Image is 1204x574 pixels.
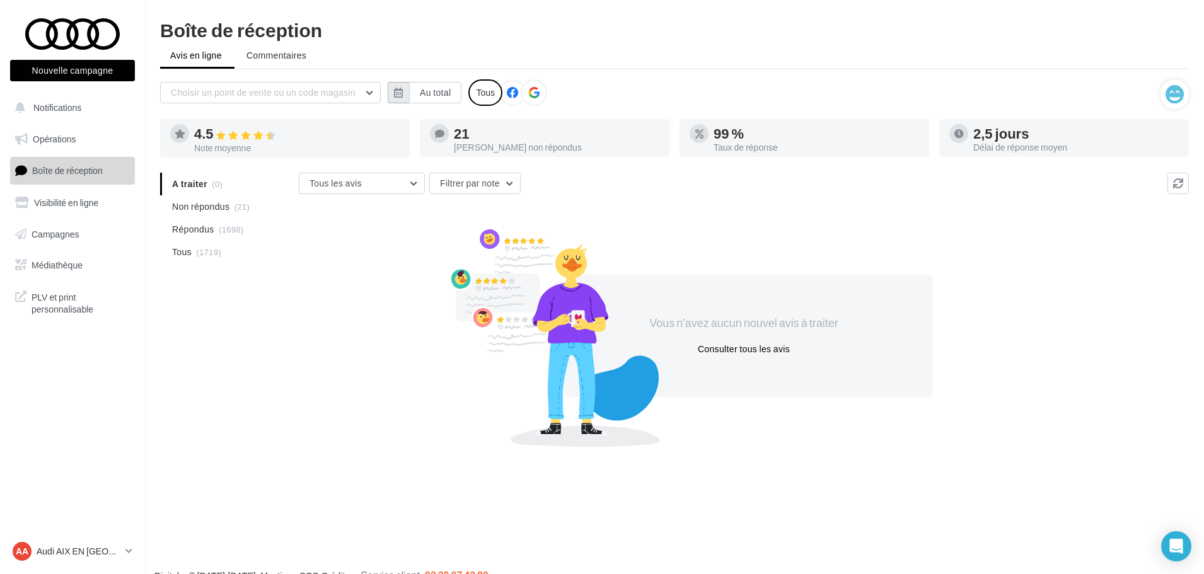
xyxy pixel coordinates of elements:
span: Visibilité en ligne [34,197,98,208]
div: 99 % [714,127,919,141]
span: Répondus [172,223,214,236]
span: Tous les avis [310,178,362,188]
span: Commentaires [246,50,306,60]
div: Boîte de réception [160,20,1189,39]
button: Nouvelle campagne [10,60,135,81]
span: Tous [172,246,192,258]
a: Médiathèque [8,252,137,278]
span: (1719) [196,247,221,257]
button: Au total [388,82,461,103]
button: Choisir un point de vente ou un code magasin [160,82,381,103]
span: Opérations [33,134,76,144]
span: AA [16,545,28,558]
a: AA Audi AIX EN [GEOGRAPHIC_DATA] [10,539,135,563]
a: Visibilité en ligne [8,190,137,216]
div: Vous n'avez aucun nouvel avis à traiter [635,315,852,331]
span: (21) [234,202,250,212]
p: Audi AIX EN [GEOGRAPHIC_DATA] [37,545,120,558]
span: Médiathèque [32,260,83,270]
div: 21 [454,127,659,141]
button: Notifications [8,95,132,121]
div: [PERSON_NAME] non répondus [454,143,659,152]
button: Consulter tous les avis [693,342,795,357]
span: (1698) [219,224,244,234]
a: PLV et print personnalisable [8,284,137,321]
a: Campagnes [8,221,137,248]
div: 4.5 [194,127,400,141]
button: Filtrer par note [429,173,521,194]
button: Tous les avis [299,173,425,194]
div: Tous [468,79,502,106]
div: Note moyenne [194,144,400,152]
button: Au total [409,82,461,103]
span: PLV et print personnalisable [32,289,130,316]
div: Délai de réponse moyen [973,143,1179,152]
span: Campagnes [32,228,79,239]
a: Boîte de réception [8,157,137,184]
div: Taux de réponse [714,143,919,152]
div: 2,5 jours [973,127,1179,141]
a: Opérations [8,126,137,152]
span: Non répondus [172,200,229,213]
span: Notifications [33,102,81,113]
div: Open Intercom Messenger [1161,531,1191,561]
span: Choisir un point de vente ou un code magasin [171,87,356,98]
span: Boîte de réception [32,165,103,176]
